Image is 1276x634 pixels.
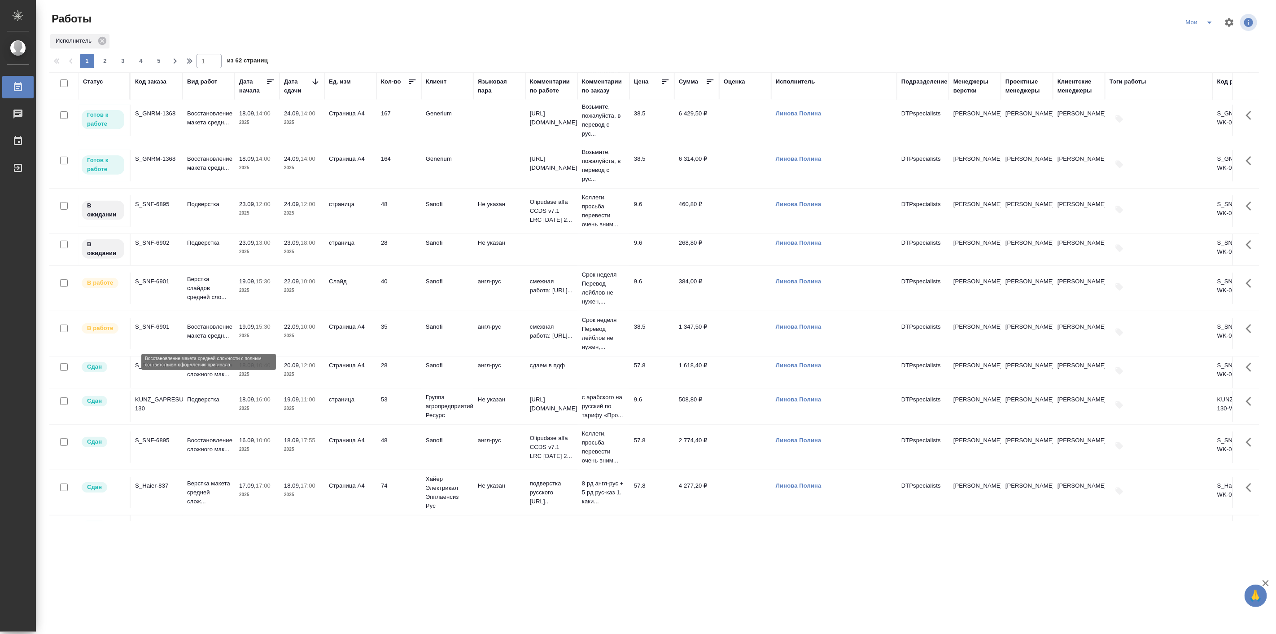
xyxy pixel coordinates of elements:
td: 9.6 [629,391,674,422]
p: Восстановление сложного мак... [187,436,230,454]
p: 12:00 [256,201,271,207]
td: 38.5 [629,318,674,349]
span: Посмотреть информацию [1240,14,1259,31]
td: 167 [376,105,421,136]
p: 10:00 [256,437,271,444]
div: Исполнитель назначен, приступать к работе пока рано [81,238,125,260]
p: 17:00 [256,482,271,489]
p: [PERSON_NAME] [953,436,996,445]
button: Здесь прячутся важные кнопки [1241,515,1262,537]
div: S_GNRM-1368 [135,154,178,163]
a: Линова Полина [776,155,822,162]
p: Верстка макета средней слож... [187,479,230,506]
span: 5 [152,57,166,66]
button: Добавить тэги [1110,481,1129,501]
span: 3 [116,57,130,66]
td: DTPspecialists [897,357,949,388]
div: Вид работ [187,77,218,86]
td: 164 [376,150,421,181]
button: Здесь прячутся важные кнопки [1241,273,1262,294]
td: 460,80 ₽ [674,195,719,227]
p: 2025 [239,209,275,218]
p: смежная работа: [URL]... [530,277,573,295]
td: S_GNRM-1368-WK-020 [1213,105,1265,136]
button: Здесь прячутся важные кнопки [1241,150,1262,172]
td: Не указан [473,195,525,227]
a: Линова Полина [776,201,822,207]
td: 268,80 ₽ [674,234,719,265]
p: 19.09, [239,278,256,285]
button: 5 [152,54,166,68]
p: 2025 [284,118,320,127]
div: Клиент [426,77,446,86]
p: В ожидании [87,201,119,219]
p: Sanofi [426,238,469,247]
td: S_Haier-837-WK-015 [1213,477,1265,508]
p: 16:00 [256,396,271,403]
p: Olipudase alfa CCDS v7.1 LRC [DATE] 2... [530,434,573,461]
button: Добавить тэги [1110,361,1129,381]
p: Исполнитель [56,36,95,45]
td: S_SNF-6902-WK-004 [1213,234,1265,265]
p: 12:00 [301,201,315,207]
div: S_Haier-837 [135,481,178,490]
button: 🙏 [1245,585,1267,607]
td: [PERSON_NAME] [1001,477,1053,508]
p: 2025 [239,490,275,499]
p: В работе [87,324,113,333]
button: Здесь прячутся важные кнопки [1241,105,1262,126]
td: 28 [376,234,421,265]
td: 74 [376,477,421,508]
td: 48 [376,431,421,463]
p: Восстановление макета средн... [187,322,230,340]
span: 4 [134,57,148,66]
p: Sanofi [426,322,469,331]
div: split button [1183,15,1219,30]
p: 24.09, [284,155,301,162]
td: [PERSON_NAME] [1053,391,1105,422]
p: Группа агропредприятий Ресурс [426,393,469,420]
p: 15:30 [256,278,271,285]
p: [PERSON_NAME] [953,481,996,490]
a: Линова Полина [776,437,822,444]
td: [PERSON_NAME] [1053,105,1105,136]
div: Языковая пара [478,77,521,95]
td: S_SNF-6895-WK-009 [1213,195,1265,227]
a: Линова Полина [776,362,822,369]
p: Sanofi [426,361,469,370]
button: Добавить тэги [1110,238,1129,258]
td: 201,60 ₽ [674,515,719,547]
p: 10:00 [301,323,315,330]
a: Линова Полина [776,323,822,330]
p: 14:00 [301,110,315,117]
button: Добавить тэги [1110,395,1129,415]
div: Исполнитель может приступить к работе [81,109,125,130]
td: DTPspecialists [897,150,949,181]
div: Код заказа [135,77,166,86]
td: страница [324,195,376,227]
td: DTPspecialists [897,391,949,422]
p: Sanofi [426,200,469,209]
div: S_SNF-6902 [135,361,178,370]
td: S_SNF-6901-WK-012 [1213,273,1265,304]
p: Возьмите, пожалуйста, в перевод с рус... [582,102,625,138]
p: 2025 [239,370,275,379]
p: Восстановление макета средн... [187,109,230,127]
p: Срок неделя Перевод лейблов не нужен,... [582,270,625,306]
p: 2025 [239,404,275,413]
td: [PERSON_NAME] [1001,357,1053,388]
p: 22.09, [284,278,301,285]
td: 57.8 [629,477,674,508]
button: Здесь прячутся важные кнопки [1241,234,1262,255]
button: Добавить тэги [1110,277,1129,297]
td: Не указан [473,477,525,508]
p: 2025 [239,331,275,340]
span: 🙏 [1248,586,1263,605]
td: DTPspecialists [897,105,949,136]
td: страница [324,234,376,265]
td: англ-рус [473,318,525,349]
td: Слайд [324,515,376,547]
p: Olipudase alfa CCDS v7.1 LRC [DATE] 2... [530,198,573,225]
td: [PERSON_NAME] [1053,431,1105,463]
p: [PERSON_NAME] [953,200,996,209]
